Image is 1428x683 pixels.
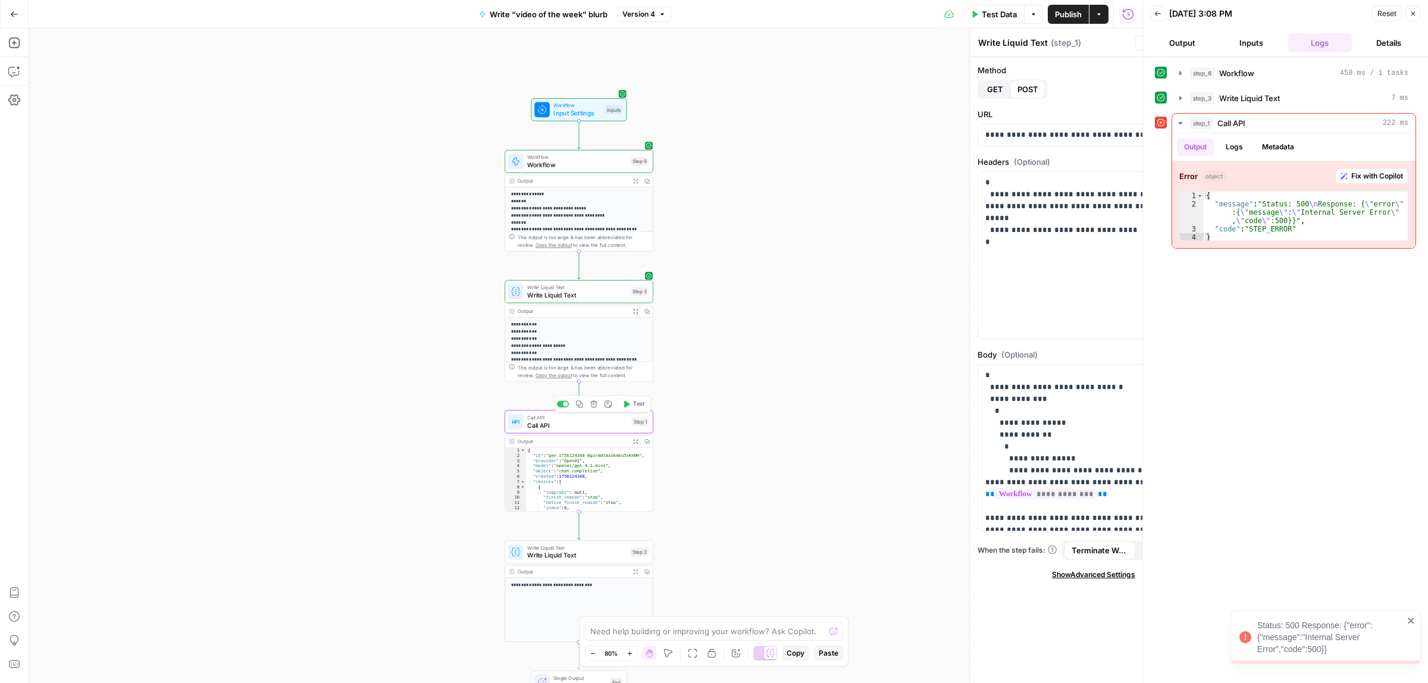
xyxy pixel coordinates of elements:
[505,484,526,490] div: 8
[1180,192,1204,200] div: 1
[518,234,649,249] div: This output is too large & has been abbreviated for review. to view the full content.
[1217,117,1245,129] span: Call API
[527,160,627,170] span: Workflow
[553,102,601,109] span: Workflow
[982,8,1017,20] span: Test Data
[1190,67,1214,79] span: step_6
[1172,89,1416,108] button: 7 ms
[1072,544,1129,556] span: Terminate Workflow
[1052,569,1135,580] span: Show Advanced Settings
[472,5,615,24] button: Write “video of the week” blurb
[505,506,526,511] div: 12
[1219,92,1280,104] span: Write Liquid Text
[1219,67,1254,79] span: Workflow
[527,283,627,291] span: Write Liquid Text
[819,648,838,659] span: Paste
[553,674,606,682] span: Single Output
[1055,8,1082,20] span: Publish
[631,287,649,296] div: Step 3
[1172,133,1416,248] div: 222 ms
[978,37,1048,49] textarea: Write Liquid Text
[617,7,671,22] button: Version 4
[578,512,581,540] g: Edge from step_1 to step_2
[1202,171,1226,181] span: object
[1172,114,1416,133] button: 222 ms
[978,156,1210,168] label: Headers
[1177,138,1214,156] button: Output
[814,646,843,661] button: Paste
[578,252,581,279] g: Edge from step_6 to step_3
[1197,192,1203,200] span: Toggle code folding, rows 1 through 4
[1288,33,1352,52] button: Logs
[632,418,649,426] div: Step 1
[1255,138,1301,156] button: Metadata
[520,484,525,490] span: Toggle code folding, rows 8 through 19
[527,413,628,421] span: Call API
[535,242,572,248] span: Copy the output
[619,398,649,411] button: Test
[518,568,627,575] div: Output
[1150,33,1214,52] button: Output
[1377,8,1396,19] span: Reset
[1001,349,1038,361] span: (Optional)
[1383,118,1408,129] span: 222 ms
[1180,200,1204,225] div: 2
[1257,619,1404,655] div: Status: 500 Response: {"error":{"message":"Internal Server Error","code":500}}
[1190,92,1214,104] span: step_3
[520,447,525,453] span: Toggle code folding, rows 1 through 34
[1135,35,1172,51] button: Test
[1219,33,1283,52] button: Inputs
[978,108,1210,120] label: URL
[527,153,627,161] span: Workflow
[980,80,1010,99] button: GET
[1180,225,1204,233] div: 3
[505,479,526,484] div: 7
[978,349,1210,361] label: Body
[518,364,649,380] div: This output is too large & has been abbreviated for review. to view the full content.
[518,437,627,445] div: Output
[1372,6,1402,21] button: Reset
[505,453,526,458] div: 2
[527,550,627,560] span: Write Liquid Text
[553,108,601,118] span: Input Settings
[633,400,644,408] span: Test
[605,105,622,114] div: Inputs
[518,308,627,315] div: Output
[490,8,607,20] span: Write “video of the week” blurb
[1017,83,1038,95] span: POST
[1407,616,1416,625] button: close
[631,548,649,556] div: Step 2
[987,83,1003,95] span: GET
[535,372,572,378] span: Copy the output
[1180,233,1204,242] div: 4
[1179,170,1198,182] strong: Error
[978,64,1210,76] label: Method
[505,98,653,121] div: WorkflowInput SettingsInputs
[527,544,627,552] span: Write Liquid Text
[787,648,804,659] span: Copy
[1357,33,1421,52] button: Details
[1051,37,1081,49] span: ( step_1 )
[578,382,581,409] g: Edge from step_3 to step_1
[527,421,628,430] span: Call API
[1136,541,1207,560] button: Continue
[978,545,1057,556] a: When the step fails:
[1190,117,1213,129] span: step_1
[505,490,526,495] div: 9
[505,411,653,512] div: Call APICall APIStep 1TestOutput{ "id":"gen-1756124348-BgzrmdtAxUkmEo5xKhNH", "provider":"OpenAI"...
[631,157,649,165] div: Step 6
[505,500,526,506] div: 11
[518,177,627,185] div: Output
[1014,156,1050,168] span: (Optional)
[505,458,526,463] div: 3
[505,447,526,453] div: 1
[782,646,809,661] button: Copy
[963,5,1024,24] button: Test Data
[1048,5,1089,24] button: Publish
[578,642,581,669] g: Edge from step_2 to end
[1351,171,1403,181] span: Fix with Copilot
[505,469,526,474] div: 5
[505,474,526,480] div: 6
[578,121,581,149] g: Edge from start to step_6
